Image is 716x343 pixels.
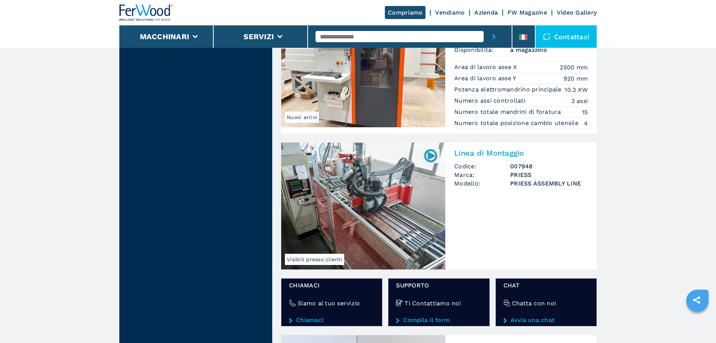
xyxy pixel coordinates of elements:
h4: Ti Contattiamo noi [405,299,461,308]
img: Centro Di Lavoro Verticale HOLZHER EVOLUTION 7402 [281,0,445,127]
a: Linea di Montaggio PRIESS PRIESS ASSEMBLY LINEVisibili presso clienti007948Linea di MontaggioCodi... [281,143,597,269]
p: Area di lavoro asse X [454,63,519,71]
a: Avvia una chat [503,317,589,324]
span: Nuovi arrivi [285,112,319,123]
img: Ferwood [119,4,173,21]
p: Numero totale mandrini di foratura [454,108,563,116]
a: sharethis [687,291,706,309]
em: 4 [584,119,588,128]
img: Siamo al tuo servizio [289,300,296,306]
p: Numero assi controllati [454,97,527,105]
span: Codice: [454,162,510,171]
span: Supporto [396,281,481,290]
h3: PRIESS ASSEMBLY LINE [510,179,588,188]
a: Compriamo [385,6,425,19]
a: Chiamaci [289,317,374,324]
div: Contattaci [536,25,597,48]
span: Disponibilità: [454,46,510,54]
a: FW Magazine [508,9,547,16]
em: 3 assi [571,97,588,105]
p: Potenza elettromandrino principale [454,85,563,94]
span: a magazzino [510,46,588,54]
button: submit-button [484,25,504,48]
span: Chiamaci [289,281,374,290]
span: chat [503,281,589,290]
button: Servizi [244,32,274,41]
p: Numero totale posizione cambio utensile [454,119,580,127]
img: Ti Contattiamo noi [396,300,403,306]
img: Linea di Montaggio PRIESS PRIESS ASSEMBLY LINE [281,143,445,269]
h4: Chatta con noi [512,299,556,308]
h2: Linea di Montaggio [454,149,588,158]
p: Area di lavoro asse Y [454,74,518,82]
h3: 007948 [510,162,588,171]
em: 15 [582,108,588,116]
em: 2500 mm [560,63,588,72]
a: Centro Di Lavoro Verticale HOLZHER EVOLUTION 7402Nuovi arrivi008139Centro Di Lavoro VerticaleCodi... [281,0,597,134]
em: 920 mm [563,74,588,83]
img: Chatta con noi [503,300,510,306]
img: Contattaci [543,33,550,40]
button: Macchinari [140,32,189,41]
a: Compila il form [396,317,481,324]
span: Modello: [454,179,510,188]
iframe: Chat [684,309,710,337]
span: Visibili presso clienti [285,254,344,265]
a: Video Gallery [557,9,597,16]
h3: PRIESS [510,171,588,179]
h4: Siamo al tuo servizio [298,299,360,308]
img: 007948 [423,148,438,163]
a: Vendiamo [435,9,465,16]
span: Marca: [454,171,510,179]
a: Azienda [474,9,498,16]
em: 10.3 KW [565,85,588,94]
